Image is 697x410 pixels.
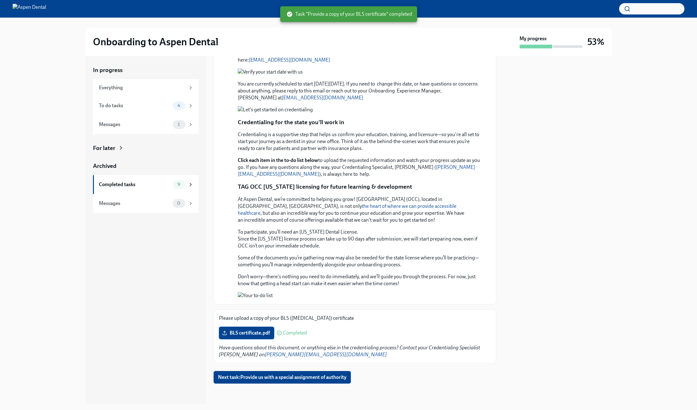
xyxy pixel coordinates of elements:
[99,200,170,207] div: Messages
[283,330,307,335] span: Completed
[587,36,604,47] h3: 53%
[99,121,170,128] div: Messages
[238,157,481,178] p: to upload the requested information and watch your progress update as you go. If you have any que...
[223,330,270,336] span: BLS certificate.pdf
[282,95,363,101] a: [EMAIL_ADDRESS][DOMAIN_NAME]
[99,84,185,91] div: Everything
[93,144,199,152] a: For later
[238,69,481,75] button: Zoom image
[219,345,480,357] em: Have questions about this document, or anything else in the credentialing process? Contact your C...
[520,35,547,42] strong: My progress
[173,201,184,206] span: 0
[93,115,199,134] a: Messages1
[13,4,46,14] img: Aspen Dental
[93,175,199,194] a: Completed tasks9
[265,352,387,357] a: [PERSON_NAME][EMAIL_ADDRESS][DOMAIN_NAME]
[219,327,274,339] label: BLS certificate.pdf
[93,79,199,96] a: Everything
[238,203,456,216] a: the heart of where we can provide accessible healthcare
[214,371,351,384] button: Next task:Provide us with a special assignment of authority
[218,374,346,380] span: Next task : Provide us with a special assignment of authority
[238,292,481,299] button: Zoom image
[238,196,481,224] p: At Aspen Dental, we’re committed to helping you grow! [GEOGRAPHIC_DATA] (OCC), located in [GEOGRA...
[238,183,412,191] p: TAG OCC [US_STATE] licensing for future learning & development
[238,273,481,287] p: Don’t worry—there's nothing you need to do immediately, and we’ll guide you through the process. ...
[93,66,199,74] a: In progress
[93,162,199,170] a: Archived
[99,181,170,188] div: Completed tasks
[93,96,199,115] a: To do tasks4
[219,315,491,322] p: Please upload a copy of your BLS ([MEDICAL_DATA]) certificate
[238,131,481,152] p: Credentialing is a supportive step that helps us confirm your education, training, and licensure—...
[238,229,481,249] p: To participate, you’ll need an [US_STATE] Dental License. Since the [US_STATE] license process ca...
[174,103,184,108] span: 4
[99,102,170,109] div: To do tasks
[93,144,115,152] div: For later
[174,122,183,127] span: 1
[238,254,481,268] p: Some of the documents you’re gathering now may also be needed for the state license where you’ll ...
[238,157,318,163] strong: Click each item in the to-do list below
[93,36,218,48] h2: Onboarding to Aspen Dental
[249,57,330,63] a: [EMAIL_ADDRESS][DOMAIN_NAME]
[286,11,412,18] span: Task "Provide a copy of your BLS certificate" completed
[238,80,481,101] p: You are currently scheduled to start [DATE][DATE]. If you need to change this date, or have quest...
[238,106,481,113] button: Zoom image
[238,118,344,126] p: Credentialing for the state you'll work in
[174,182,184,187] span: 9
[93,194,199,213] a: Messages0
